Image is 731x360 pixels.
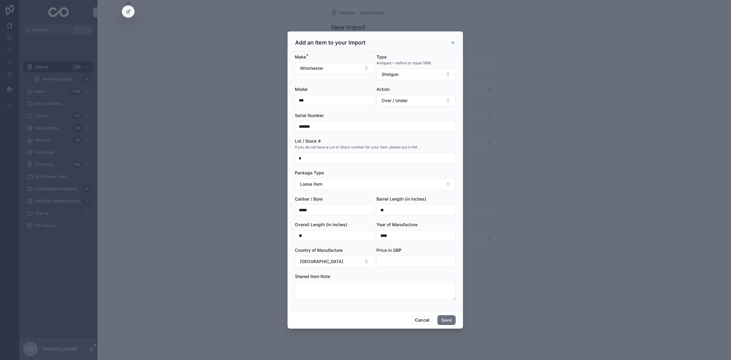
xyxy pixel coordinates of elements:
button: Select Button [376,95,456,106]
span: Winchester [300,65,323,71]
span: If you do not have a Lot or Stock number for your item, please put in NA . [295,145,419,150]
span: Year of Manufacture [376,222,418,227]
span: Make [295,54,306,59]
span: Antiques = before or equal 1898 [376,61,431,66]
button: Cancel [411,315,433,325]
span: Over / Under [382,98,408,104]
span: Overall Length (in inches) [295,222,347,227]
span: Caliber / Bore [295,196,323,201]
h3: Add an Item to your Import [295,39,365,46]
span: Lot / Stock # [295,138,321,144]
span: Model [295,87,308,92]
button: Select Button [295,256,374,267]
span: Price in GBP [376,248,401,253]
span: [GEOGRAPHIC_DATA] [300,258,343,265]
span: Shotgun [382,71,398,77]
span: Barrel Length (in inches) [376,196,426,201]
button: Save [437,315,456,325]
button: Select Button [295,178,456,190]
span: Shared Item Note [295,274,330,279]
span: Package Type [295,170,324,175]
span: Action [376,87,390,92]
span: Loose Item [300,181,322,187]
span: Type [376,54,387,59]
button: Select Button [295,62,374,74]
span: Country of Manufacture [295,248,343,253]
span: Serial Number [295,113,324,118]
button: Select Button [376,69,456,80]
